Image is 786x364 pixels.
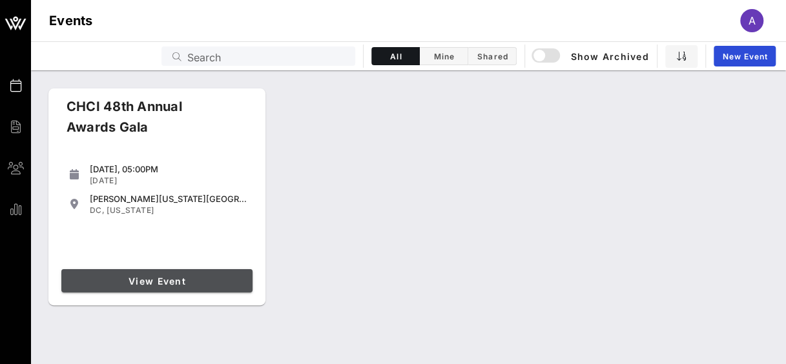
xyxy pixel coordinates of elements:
div: A [740,9,763,32]
button: Mine [420,47,468,65]
a: New Event [714,46,776,66]
button: Shared [468,47,517,65]
span: New Event [721,52,768,61]
span: DC, [90,205,105,215]
span: [US_STATE] [107,205,154,215]
div: [DATE] [90,176,247,186]
button: All [371,47,420,65]
div: [PERSON_NAME][US_STATE][GEOGRAPHIC_DATA] [90,194,247,204]
a: View Event [61,269,253,292]
span: View Event [67,276,247,287]
span: Shared [476,52,508,61]
span: All [380,52,411,61]
button: Show Archived [533,45,649,68]
span: Mine [428,52,460,61]
div: [DATE], 05:00PM [90,164,247,174]
span: A [749,14,756,27]
h1: Events [49,10,93,31]
span: Show Archived [533,48,648,64]
div: CHCI 48th Annual Awards Gala [56,96,238,148]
